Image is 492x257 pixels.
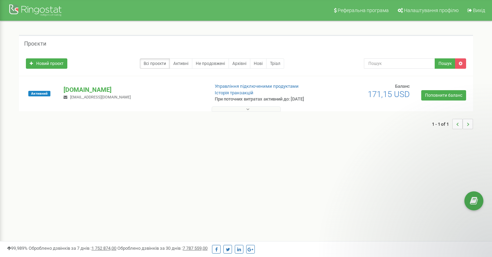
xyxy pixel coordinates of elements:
span: Активний [28,91,50,96]
p: При поточних витратах активний до: [DATE] [215,96,317,103]
span: Вихід [473,8,485,13]
a: Управління підключеними продуктами [215,84,299,89]
a: Історія транзакцій [215,90,253,95]
a: Всі проєкти [140,58,170,69]
span: [EMAIL_ADDRESS][DOMAIN_NAME] [70,95,131,99]
a: Архівні [229,58,250,69]
a: Активні [170,58,192,69]
input: Пошук [364,58,435,69]
a: Не продовжені [192,58,229,69]
h5: Проєкти [24,41,46,47]
u: 7 787 559,00 [183,246,208,251]
span: Оброблено дзвінків за 7 днів : [29,246,116,251]
button: Пошук [435,58,455,69]
span: Реферальна програма [338,8,389,13]
a: Нові [250,58,267,69]
p: [DOMAIN_NAME] [64,85,203,94]
a: Тріал [266,58,284,69]
a: Новий проєкт [26,58,67,69]
span: Оброблено дзвінків за 30 днів : [117,246,208,251]
span: Налаштування профілю [404,8,459,13]
u: 1 752 874,00 [91,246,116,251]
iframe: Intercom live chat [469,218,485,235]
span: 99,989% [7,246,28,251]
